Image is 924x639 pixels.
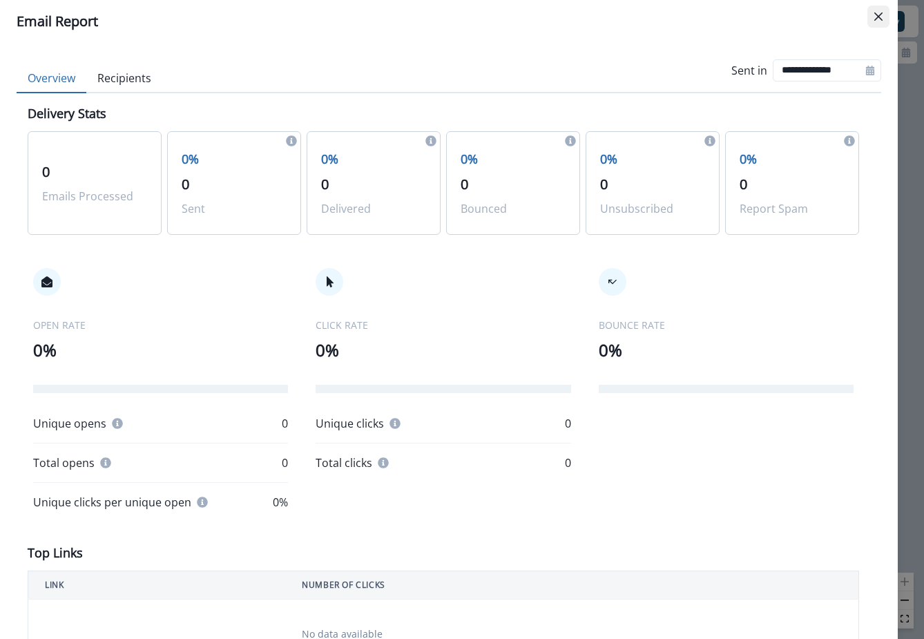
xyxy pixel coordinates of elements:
[42,162,50,181] span: 0
[600,150,705,169] p: 0%
[42,188,147,204] p: Emails Processed
[461,200,566,217] p: Bounced
[740,150,845,169] p: 0%
[600,200,705,217] p: Unsubscribed
[867,6,889,28] button: Close
[565,415,571,432] p: 0
[17,11,881,32] div: Email Report
[282,415,288,432] p: 0
[599,338,854,363] p: 0%
[599,318,854,332] p: BOUNCE RATE
[282,455,288,471] p: 0
[28,104,106,123] p: Delivery Stats
[316,318,570,332] p: CLICK RATE
[182,175,189,193] span: 0
[600,175,608,193] span: 0
[740,175,747,193] span: 0
[33,455,95,471] p: Total opens
[321,175,329,193] span: 0
[28,571,286,600] th: LINK
[316,338,570,363] p: 0%
[461,175,468,193] span: 0
[316,415,384,432] p: Unique clicks
[740,200,845,217] p: Report Spam
[565,455,571,471] p: 0
[33,318,288,332] p: OPEN RATE
[731,62,767,79] p: Sent in
[182,200,287,217] p: Sent
[285,571,858,600] th: NUMBER OF CLICKS
[316,455,372,471] p: Total clicks
[17,64,86,93] button: Overview
[461,150,566,169] p: 0%
[33,494,191,511] p: Unique clicks per unique open
[321,150,426,169] p: 0%
[33,338,288,363] p: 0%
[86,64,162,93] button: Recipients
[33,415,106,432] p: Unique opens
[28,544,83,562] p: Top Links
[321,200,426,217] p: Delivered
[273,494,288,511] p: 0%
[182,150,287,169] p: 0%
